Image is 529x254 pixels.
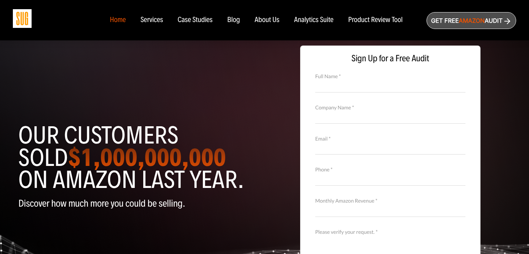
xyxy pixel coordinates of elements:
[315,166,465,174] label: Phone *
[255,16,280,24] a: About Us
[110,16,126,24] a: Home
[315,228,465,236] label: Please verify your request. *
[294,16,334,24] a: Analytics Suite
[315,197,465,205] label: Monthly Amazon Revenue *
[315,72,465,80] label: Full Name *
[140,16,163,24] a: Services
[18,198,259,209] p: Discover how much more you could be selling.
[315,79,465,92] input: Full Name *
[68,142,226,173] strong: $1,000,000,000
[178,16,213,24] a: Case Studies
[348,16,403,24] a: Product Review Tool
[315,110,465,123] input: Company Name *
[427,12,516,29] a: Get freeAmazonAudit
[459,17,485,24] span: Amazon
[315,104,465,112] label: Company Name *
[315,142,465,155] input: Email *
[227,16,240,24] a: Blog
[308,53,473,64] span: Sign Up for a Free Audit
[315,204,465,217] input: Monthly Amazon Revenue *
[315,135,465,143] label: Email *
[18,124,259,191] h1: Our customers sold on Amazon last year.
[315,173,465,186] input: Contact Number *
[13,9,32,28] img: Sug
